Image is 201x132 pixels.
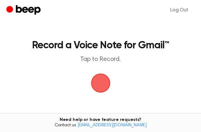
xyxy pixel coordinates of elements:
h1: Record a Voice Note for Gmail™ [11,40,190,51]
p: Tap to Record. [11,56,190,63]
a: Log Out [164,3,195,18]
span: Contact us [4,123,197,129]
a: Beep [6,4,42,16]
img: Beep Logo [91,74,110,93]
a: [EMAIL_ADDRESS][DOMAIN_NAME] [77,123,147,128]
